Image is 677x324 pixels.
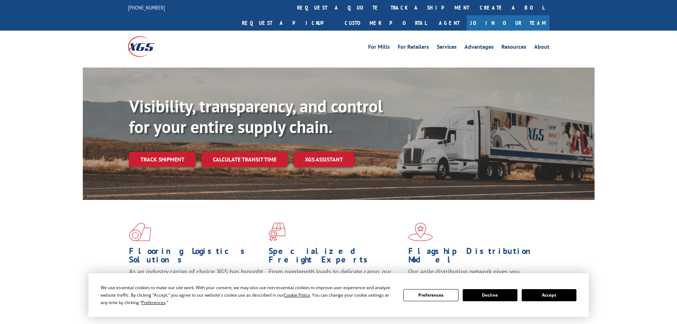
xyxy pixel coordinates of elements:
[202,152,288,167] a: Calculate transit time
[129,267,263,293] span: As an industry carrier of choice, XGS has brought innovation and dedication to flooring logistics...
[129,247,263,267] h1: Flooring Logistics Solutions
[467,15,549,31] a: Join Our Team
[501,44,526,52] a: Resources
[101,284,395,306] div: We use essential cookies to make our site work. With your consent, we may also use non-essential ...
[432,15,467,31] a: Agent
[269,247,403,267] h1: Specialized Freight Experts
[339,15,432,31] a: Customer Portal
[534,44,549,52] a: About
[141,299,166,306] span: Preferences
[129,152,196,167] a: Track shipment
[398,44,429,52] a: For Retailers
[294,152,354,167] a: XGS ASSISTANT
[88,273,589,317] div: Cookie Consent Prompt
[437,44,457,52] a: Services
[237,15,339,31] a: Request a pickup
[368,44,390,52] a: For Mills
[128,4,165,11] a: [PHONE_NUMBER]
[269,267,403,299] p: From overlength loads to delicate cargo, our experienced staff knows the best way to move your fr...
[403,289,458,301] button: Preferences
[408,223,433,241] img: xgs-icon-flagship-distribution-model-red
[522,289,576,301] button: Accept
[463,289,517,301] button: Decline
[464,44,494,52] a: Advantages
[269,223,285,241] img: xgs-icon-focused-on-flooring-red
[408,247,543,267] h1: Flagship Distribution Model
[408,267,539,284] span: Our agile distribution network gives you nationwide inventory management on demand.
[129,95,383,138] b: Visibility, transparency, and control for your entire supply chain.
[284,292,310,298] span: Cookie Policy
[129,223,151,241] img: xgs-icon-total-supply-chain-intelligence-red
